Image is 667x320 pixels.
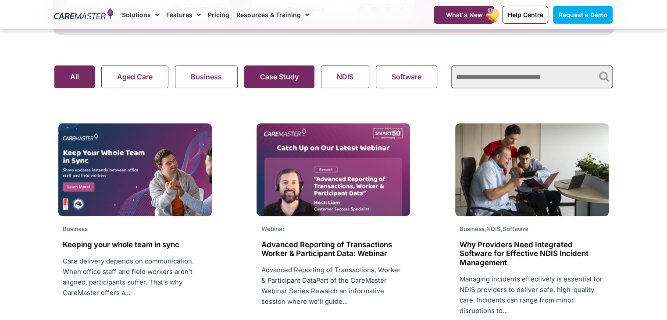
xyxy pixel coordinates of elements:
img: man-wheelchair-working-front-view [455,123,609,216]
button: NDIS [321,65,369,88]
span: , , [460,225,528,232]
button: Software [376,65,437,88]
a: Request a Demo [553,6,613,24]
span: Business [63,225,88,232]
img: CareMaster Logo [54,8,113,21]
span: Software [503,225,528,232]
h2: Why Providers Need Integrated Software for Effective NDIS Incident Management [460,240,604,267]
h2: Keeping your whole team in sync [63,240,207,249]
span: Business [460,225,485,232]
p: Care delivery depends on communication. When office staff and field workers aren’t aligned, parti... [63,256,207,298]
span: NDIS [486,225,501,232]
a: Help Centre [502,6,548,24]
span: Webinar [261,225,284,232]
span: What's New [446,11,482,18]
img: CM Generic Facebook Post-6 [58,123,212,216]
a: What's New [434,6,494,24]
p: Advanced Reporting of Transactions, Worker & Participant DataPart of the CareMaster Webinar Serie... [261,265,406,307]
span: Request a Demo [558,11,607,18]
p: Managing incidents effectively is essential for NDIS providers to deliver safe, high-quality care... [460,274,604,316]
img: REWATCH Advanced Reporting of Transactions, Worker & Participant Data_Website Thumb [257,123,410,216]
button: All [54,65,95,88]
h2: Advanced Reporting of Transactions Worker & Participant Data: Webinar [261,240,406,258]
button: Business [175,65,238,88]
span: Help Centre [507,11,543,18]
button: Aged Care [101,65,168,88]
button: Case Study [244,65,314,88]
